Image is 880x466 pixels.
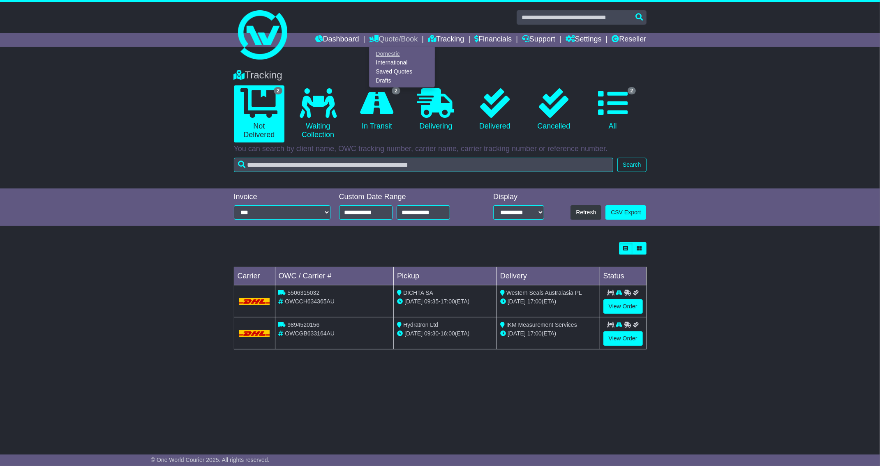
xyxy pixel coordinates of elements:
[404,298,423,305] span: [DATE]
[234,145,647,154] p: You can search by client name, OWC tracking number, carrier name, carrier tracking number or refe...
[506,321,577,328] span: IKM Measurement Services
[274,87,282,94] span: 2
[397,297,493,306] div: - (ETA)
[617,158,646,172] button: Search
[411,85,461,134] a: Delivering
[370,58,434,67] a: International
[275,267,394,285] td: OWC / Carrier #
[506,289,582,296] span: Western Seals Australasia PL
[370,76,434,85] a: Drafts
[394,267,497,285] td: Pickup
[287,321,319,328] span: 9894520156
[508,298,526,305] span: [DATE]
[587,85,638,134] a: 2 All
[508,330,526,337] span: [DATE]
[370,49,434,58] a: Domestic
[285,298,335,305] span: OWCCH634365AU
[441,330,455,337] span: 16:00
[493,193,544,202] div: Display
[287,289,319,296] span: 5506315032
[370,67,434,76] a: Saved Quotes
[469,85,520,134] a: Delivered
[234,193,331,202] div: Invoice
[424,298,439,305] span: 09:35
[397,329,493,338] div: - (ETA)
[392,87,400,94] span: 2
[474,33,512,47] a: Financials
[151,457,270,463] span: © One World Courier 2025. All rights reserved.
[285,330,335,337] span: OWCGB633164AU
[500,297,596,306] div: (ETA)
[428,33,464,47] a: Tracking
[570,205,601,220] button: Refresh
[230,69,651,81] div: Tracking
[527,330,542,337] span: 17:00
[566,33,602,47] a: Settings
[234,85,284,142] a: 2 Not Delivered
[315,33,359,47] a: Dashboard
[527,298,542,305] span: 17:00
[529,85,579,134] a: Cancelled
[612,33,646,47] a: Reseller
[369,33,418,47] a: Quote/Book
[497,267,600,285] td: Delivery
[603,299,643,314] a: View Order
[603,331,643,346] a: View Order
[403,289,433,296] span: DICHTA SA
[239,330,270,337] img: DHL.png
[293,85,343,142] a: Waiting Collection
[605,205,646,220] a: CSV Export
[351,85,402,134] a: 2 In Transit
[339,193,471,202] div: Custom Date Range
[628,87,636,94] span: 2
[234,267,275,285] td: Carrier
[369,47,435,87] div: Quote/Book
[522,33,555,47] a: Support
[600,267,646,285] td: Status
[500,329,596,338] div: (ETA)
[424,330,439,337] span: 09:30
[441,298,455,305] span: 17:00
[239,298,270,305] img: DHL.png
[403,321,438,328] span: Hydratron Ltd
[404,330,423,337] span: [DATE]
